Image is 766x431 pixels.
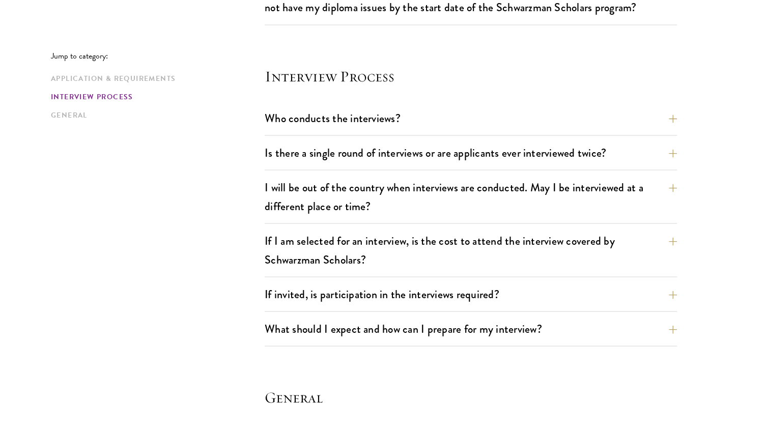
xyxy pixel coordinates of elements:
p: Jump to category: [51,51,265,60]
h4: General [265,387,677,407]
button: Is there a single round of interviews or are applicants ever interviewed twice? [265,141,677,164]
button: If invited, is participation in the interviews required? [265,282,677,305]
button: What should I expect and how can I prepare for my interview? [265,317,677,340]
a: General [51,109,259,120]
h4: Interview Process [265,66,677,86]
a: Application & Requirements [51,73,259,83]
a: Interview Process [51,91,259,102]
button: If I am selected for an interview, is the cost to attend the interview covered by Schwarzman Scho... [265,229,677,271]
button: I will be out of the country when interviews are conducted. May I be interviewed at a different p... [265,176,677,217]
button: Who conducts the interviews? [265,106,677,129]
